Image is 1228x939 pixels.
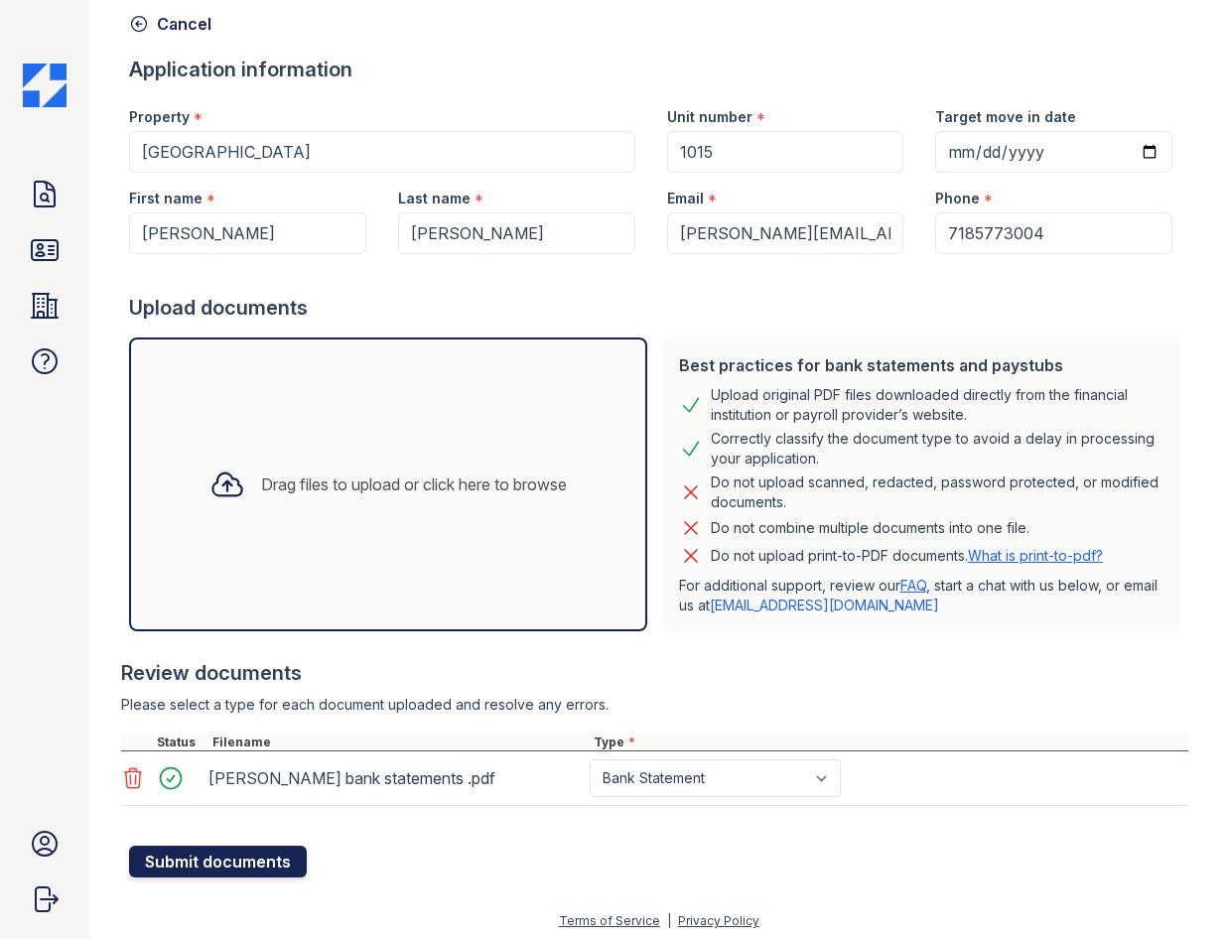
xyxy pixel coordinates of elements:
div: [PERSON_NAME] bank statements .pdf [208,762,582,794]
div: Correctly classify the document type to avoid a delay in processing your application. [711,429,1165,469]
label: First name [129,189,203,208]
div: Review documents [121,659,1188,687]
div: Best practices for bank statements and paystubs [679,353,1165,377]
div: Upload documents [129,294,1188,322]
div: Drag files to upload or click here to browse [261,472,567,496]
label: Property [129,107,190,127]
label: Phone [935,189,980,208]
a: Terms of Service [559,913,660,928]
div: Filename [208,735,590,750]
div: Status [153,735,208,750]
label: Target move in date [935,107,1076,127]
a: Cancel [129,12,211,36]
div: | [667,913,671,928]
label: Unit number [667,107,752,127]
a: What is print-to-pdf? [968,547,1103,564]
img: CE_Icon_Blue-c292c112584629df590d857e76928e9f676e5b41ef8f769ba2f05ee15b207248.png [23,64,67,107]
button: Submit documents [129,846,307,877]
a: Privacy Policy [678,913,759,928]
div: Do not combine multiple documents into one file. [711,516,1029,540]
div: Type [590,735,1188,750]
label: Email [667,189,704,208]
div: Application information [129,56,1188,83]
label: Last name [398,189,471,208]
p: Do not upload print-to-PDF documents. [711,546,1103,566]
div: Please select a type for each document uploaded and resolve any errors. [121,695,1188,715]
p: For additional support, review our , start a chat with us below, or email us at [679,576,1165,615]
div: Upload original PDF files downloaded directly from the financial institution or payroll provider’... [711,385,1165,425]
a: [EMAIL_ADDRESS][DOMAIN_NAME] [710,597,939,613]
a: FAQ [900,577,926,594]
div: Do not upload scanned, redacted, password protected, or modified documents. [711,472,1165,512]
